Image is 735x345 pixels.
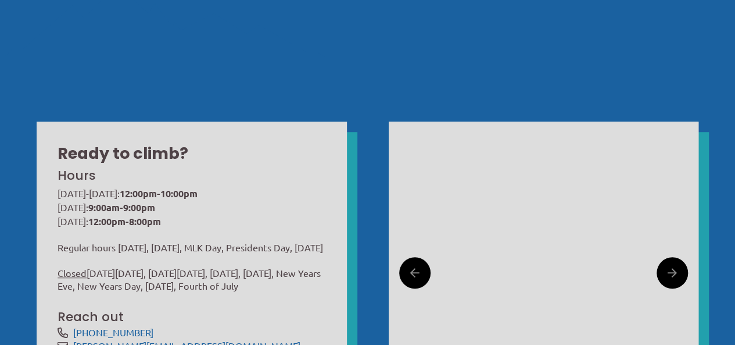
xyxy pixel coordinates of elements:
strong: 12:00pm-8:00pm [88,215,161,227]
h3: Reach out [58,308,325,326]
h3: Hours [58,167,323,184]
h2: Ready to climb? [58,143,325,165]
p: [DATE][DATE], [DATE][DATE], [DATE], [DATE], New Years Eve, New Years Day, [DATE], Fourth of July [58,266,325,293]
p: [DATE]-[DATE]: [DATE]: [DATE]: [58,187,325,228]
span: Closed [58,267,87,279]
a: [PHONE_NUMBER] [73,326,153,338]
strong: 9:00am-9:00pm [88,201,155,214]
p: Regular hours [DATE], [DATE], MLK Day, Presidents Day, [DATE] [58,241,325,254]
strong: 12:00pm-10:00pm [120,187,198,200]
